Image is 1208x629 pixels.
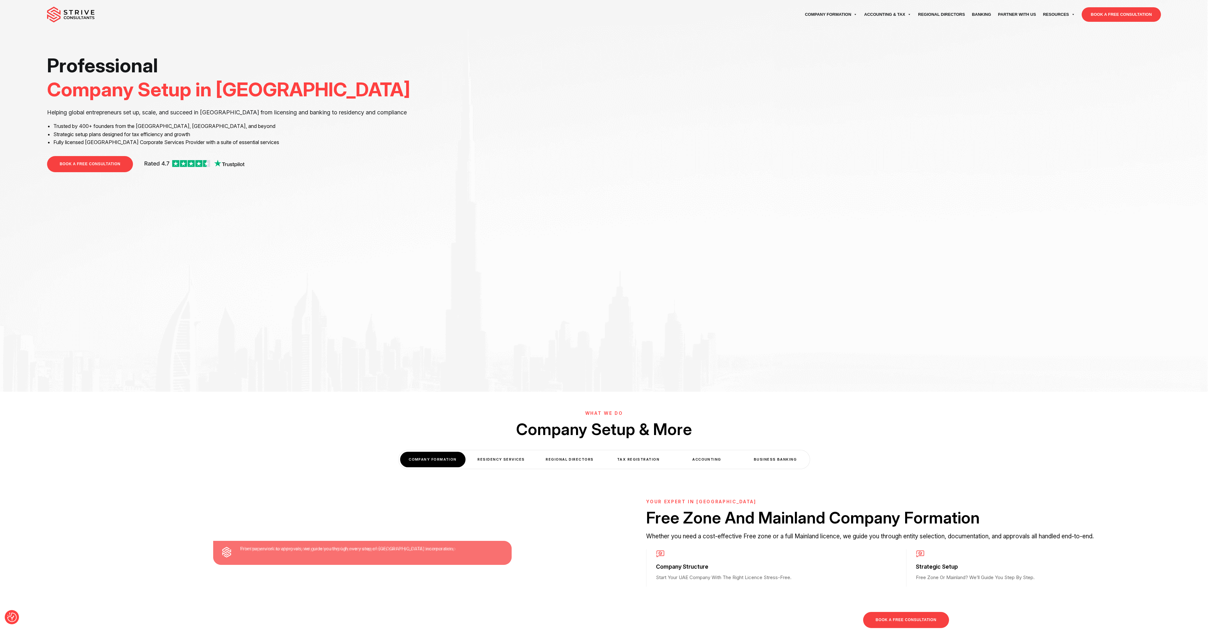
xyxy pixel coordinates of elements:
[53,122,599,130] li: Trusted by 400+ founders from the [GEOGRAPHIC_DATA], [GEOGRAPHIC_DATA], and beyond
[47,54,599,101] h1: Professional
[537,452,603,467] div: Regional Directors
[968,6,995,23] a: Banking
[609,54,1161,365] iframe: To enrich screen reader interactions, please activate Accessibility in Grammarly extension settings
[915,6,968,23] a: Regional Directors
[7,613,17,622] img: Revisit consent button
[47,78,410,101] span: Company Setup in [GEOGRAPHIC_DATA]
[606,452,671,467] div: Tax Registration
[400,452,466,467] div: COMPANY FORMATION
[656,573,854,582] p: Start Your UAE Company With The Right Licence Stress-Free.
[646,531,1166,541] p: Whether you need a cost-effective Free zone or a full Mainland licence, we guide you through enti...
[47,156,133,172] a: BOOK A FREE CONSULTATION
[674,452,740,467] div: Accounting
[1082,7,1161,22] a: BOOK A FREE CONSULTATION
[47,108,599,117] p: Helping global entrepreneurs set up, scale, and succeed in [GEOGRAPHIC_DATA] from licensing and b...
[802,6,861,23] a: Company Formation
[7,613,17,622] button: Consent Preferences
[861,6,915,23] a: Accounting & Tax
[469,452,534,467] div: Residency Services
[916,563,1114,571] h3: Strategic Setup
[53,138,599,147] li: Fully licensed [GEOGRAPHIC_DATA] Corporate Services Provider with a suite of essential services
[916,573,1114,582] p: Free Zone Or Mainland? We’ll Guide You Step By Step.
[53,130,599,139] li: Strategic setup plans designed for tax efficiency and growth
[743,452,808,467] div: Business Banking
[646,499,1166,505] h6: YOUR EXPERT IN [GEOGRAPHIC_DATA]
[646,507,1166,529] h2: Free Zone And Mainland Company Formation
[656,563,854,571] h3: Company Structure
[1039,6,1078,23] a: Resources
[213,541,460,565] div: From paperwork to approvals, we guide you through every step of [GEOGRAPHIC_DATA] incorporation.
[995,6,1039,23] a: Partner with Us
[863,612,949,628] a: BOOK A FREE CONSULTATION
[47,7,94,22] img: main-logo.svg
